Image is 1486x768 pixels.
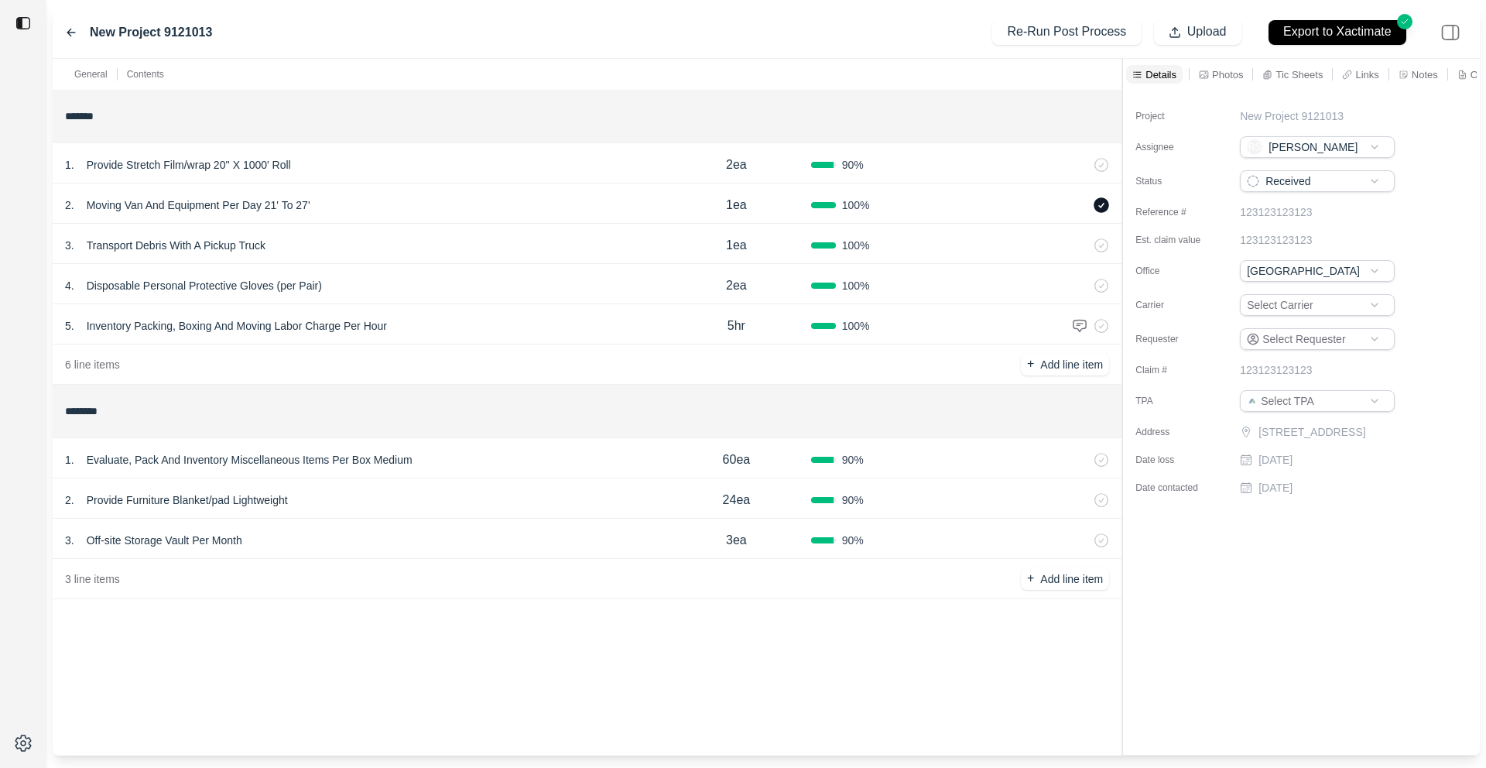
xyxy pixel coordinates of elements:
[842,157,864,173] span: 90 %
[65,197,74,213] p: 2 .
[1135,175,1213,187] label: Status
[842,318,870,334] span: 100 %
[1135,234,1213,246] label: Est. claim value
[1135,333,1213,345] label: Requester
[1135,206,1213,218] label: Reference #
[1187,23,1227,41] p: Upload
[723,491,751,509] p: 24ea
[80,154,297,176] p: Provide Stretch Film/wrap 20'' X 1000' Roll
[1008,23,1127,41] p: Re-Run Post Process
[15,15,31,31] img: toggle sidebar
[1135,299,1213,311] label: Carrier
[65,571,120,587] p: 3 line items
[65,533,74,548] p: 3 .
[1145,68,1176,81] p: Details
[1283,23,1392,41] p: Export to Xactimate
[1135,454,1213,466] label: Date loss
[1258,452,1293,468] p: [DATE]
[65,357,120,372] p: 6 line items
[1254,12,1421,52] button: Export to Xactimate
[1021,354,1109,375] button: +Add line item
[726,196,747,214] p: 1ea
[1135,482,1213,494] label: Date contacted
[65,318,74,334] p: 5 .
[1135,110,1213,122] label: Project
[65,452,74,468] p: 1 .
[1258,424,1398,440] p: [STREET_ADDRESS]
[90,23,212,42] label: New Project 9121013
[127,68,164,81] p: Contents
[1412,68,1438,81] p: Notes
[1135,426,1213,438] label: Address
[1027,570,1034,588] p: +
[726,236,747,255] p: 1ea
[723,451,751,469] p: 60ea
[842,278,870,293] span: 100 %
[726,156,747,174] p: 2ea
[74,68,108,81] p: General
[842,452,864,468] span: 90 %
[726,531,747,550] p: 3ea
[1275,68,1323,81] p: Tic Sheets
[1135,364,1213,376] label: Claim #
[1135,395,1213,407] label: TPA
[1240,362,1312,378] p: 123123123123
[80,194,317,216] p: Moving Van And Equipment Per Day 21' To 27'
[1040,571,1103,587] p: Add line item
[80,235,272,256] p: Transport Debris With A Pickup Truck
[1135,265,1213,277] label: Office
[80,449,419,471] p: Evaluate, Pack And Inventory Miscellaneous Items Per Box Medium
[1027,355,1034,373] p: +
[1355,68,1378,81] p: Links
[842,238,870,253] span: 100 %
[65,238,74,253] p: 3 .
[80,530,248,551] p: Off-site Storage Vault Per Month
[1240,108,1344,124] p: New Project 9121013
[1240,232,1312,248] p: 123123123123
[726,276,747,295] p: 2ea
[842,533,864,548] span: 90 %
[1240,204,1312,220] p: 123123123123
[1135,141,1213,153] label: Assignee
[992,20,1141,45] button: Re-Run Post Process
[1072,318,1087,334] img: comment
[842,492,864,508] span: 90 %
[1021,568,1109,590] button: +Add line item
[65,278,74,293] p: 4 .
[1433,15,1467,50] img: right-panel.svg
[80,275,328,297] p: Disposable Personal Protective Gloves (per Pair)
[80,489,294,511] p: Provide Furniture Blanket/pad Lightweight
[1040,357,1103,372] p: Add line item
[1258,480,1293,495] p: [DATE]
[842,197,870,213] span: 100 %
[80,315,393,337] p: Inventory Packing, Boxing And Moving Labor Charge Per Hour
[1212,68,1243,81] p: Photos
[1269,20,1406,45] button: Export to Xactimate
[65,157,74,173] p: 1 .
[65,492,74,508] p: 2 .
[728,317,745,335] p: 5hr
[1154,20,1241,45] button: Upload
